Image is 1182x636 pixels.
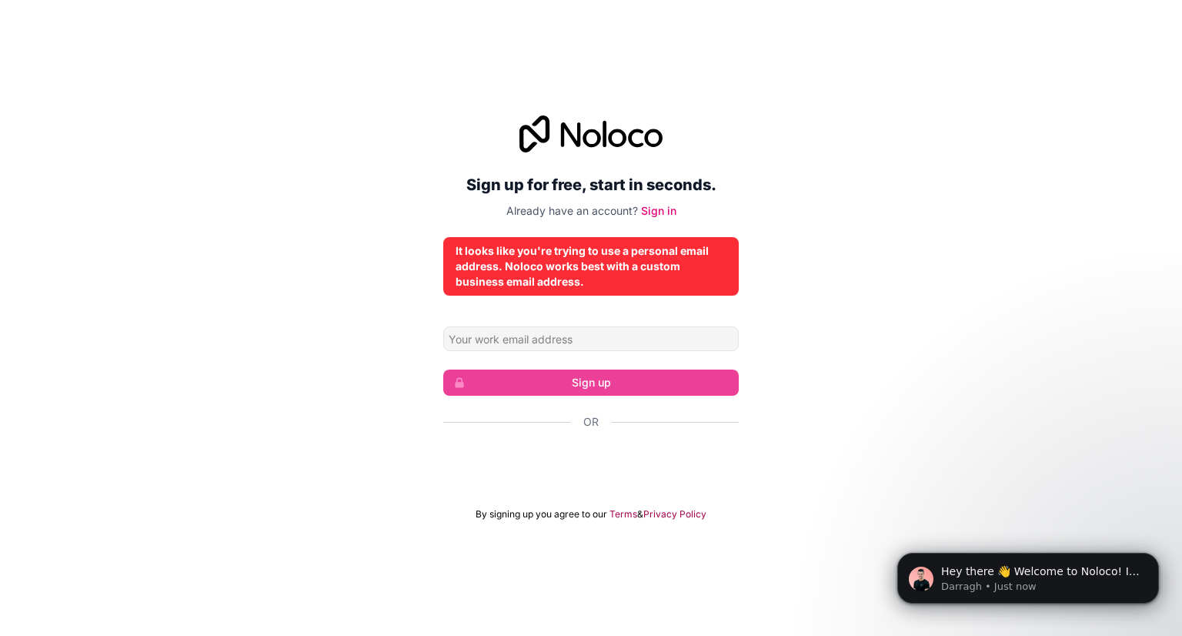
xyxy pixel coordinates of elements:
[476,508,607,521] span: By signing up you agree to our
[506,204,638,217] span: Already have an account?
[641,204,676,217] a: Sign in
[443,326,739,351] input: Email address
[583,414,599,430] span: Or
[637,508,643,521] span: &
[643,508,706,521] a: Privacy Policy
[609,508,637,521] a: Terms
[436,447,746,480] iframe: Knop Inloggen met Google
[443,171,739,199] h2: Sign up for free, start in seconds.
[874,521,1182,628] iframe: Intercom notifications message
[443,370,739,396] button: Sign up
[456,243,726,290] div: It looks like you're trying to use a personal email address. Noloco works best with a custom busi...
